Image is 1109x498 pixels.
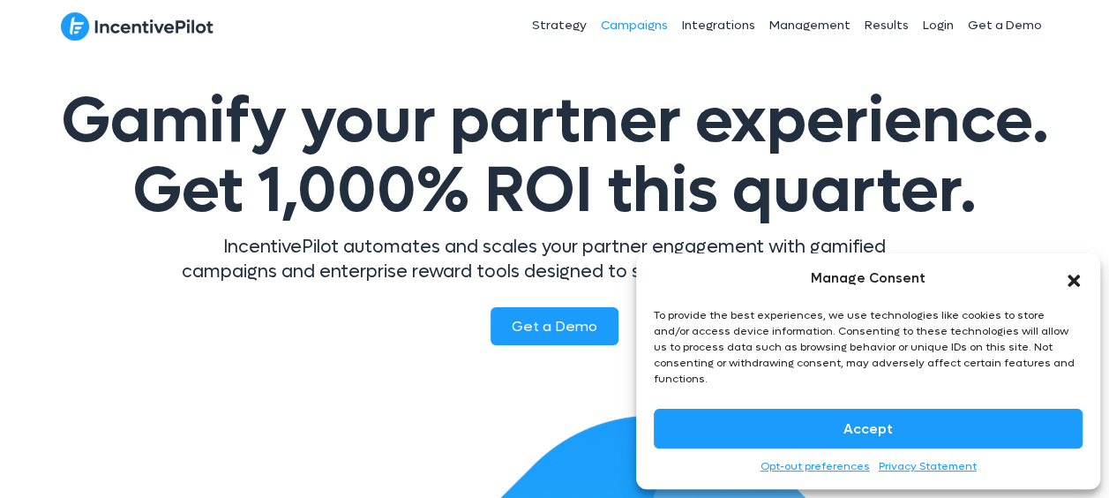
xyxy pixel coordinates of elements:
span: Gamify your partner experience. [61,79,1049,232]
button: Accept [654,409,1083,449]
a: Strategy [524,4,593,48]
a: Campaigns [593,4,674,48]
div: Close dialog [1065,269,1083,287]
a: Results [857,4,915,48]
span: Get 1,000% ROI this quarter. [132,149,977,232]
p: IncentivePilot automates and scales your partner engagement with gamified campaigns and enterpris... [180,235,930,284]
a: Privacy Statement [879,457,977,476]
a: Login [915,4,960,48]
span: Get a Demo [512,317,597,336]
img: IncentivePilot [61,11,214,41]
a: Management [761,4,857,48]
a: Integrations [674,4,761,48]
a: Get a Demo [491,307,618,345]
a: Get a Demo [960,4,1048,48]
a: Opt-out preferences [761,457,870,476]
nav: Header Menu [403,4,1049,48]
div: Manage Consent [811,267,925,290]
div: To provide the best experiences, we use technologies like cookies to store and/or access device i... [654,307,1081,387]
